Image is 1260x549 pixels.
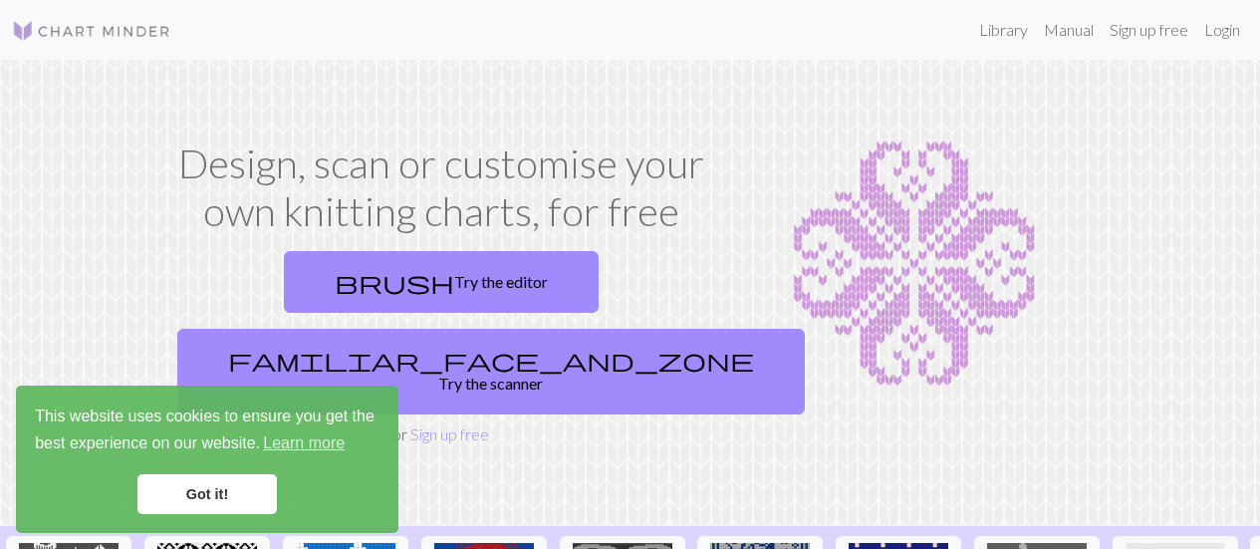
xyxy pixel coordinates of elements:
[228,346,754,374] span: familiar_face_and_zone
[284,251,599,313] a: Try the editor
[177,329,805,414] a: Try the scanner
[1036,10,1102,50] a: Manual
[16,386,398,533] div: cookieconsent
[137,474,277,514] a: dismiss cookie message
[169,243,713,446] div: or
[12,19,171,43] img: Logo
[737,139,1092,389] img: Chart example
[1102,10,1196,50] a: Sign up free
[35,405,379,458] span: This website uses cookies to ensure you get the best experience on our website.
[260,428,348,458] a: learn more about cookies
[335,268,454,296] span: brush
[410,424,489,443] a: Sign up free
[1196,10,1248,50] a: Login
[169,139,713,235] h1: Design, scan or customise your own knitting charts, for free
[971,10,1036,50] a: Library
